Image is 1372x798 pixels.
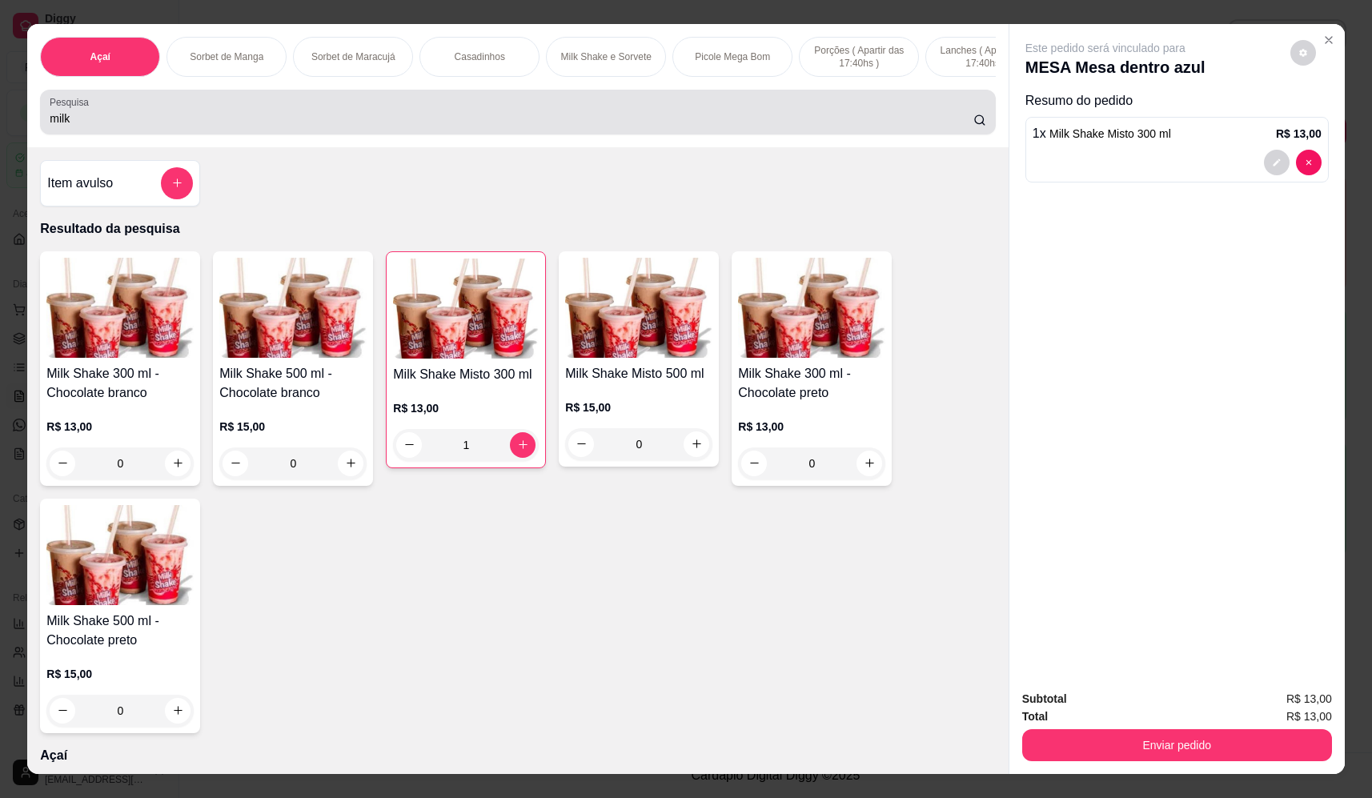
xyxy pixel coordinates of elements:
h4: Milk Shake Misto 500 ml [565,364,712,383]
img: product-image [738,258,885,358]
p: Porções ( Apartir das 17:40hs ) [812,44,905,70]
p: Casadinhos [455,50,505,63]
p: R$ 15,00 [565,399,712,415]
img: product-image [565,258,712,358]
p: R$ 15,00 [219,419,367,435]
button: decrease-product-quantity [1264,150,1290,175]
span: Milk Shake Misto 300 ml [1049,127,1171,140]
p: R$ 13,00 [46,419,194,435]
p: Este pedido será vinculado para [1025,40,1206,56]
img: product-image [46,258,194,358]
p: Lanches ( Aparitr das 17:40hs ) [939,44,1032,70]
button: Close [1316,27,1342,53]
p: Açaí [90,50,110,63]
h4: Milk Shake 300 ml - Chocolate preto [738,364,885,403]
button: add-separate-item [161,167,193,199]
p: 1 x [1033,124,1171,143]
p: Sorbet de Manga [190,50,263,63]
img: product-image [393,259,539,359]
strong: Subtotal [1022,692,1067,705]
h4: Milk Shake 500 ml - Chocolate branco [219,364,367,403]
h4: Milk Shake Misto 300 ml [393,365,539,384]
p: R$ 13,00 [738,419,885,435]
h4: Milk Shake 500 ml - Chocolate preto [46,612,194,650]
span: R$ 13,00 [1286,708,1332,725]
p: Açaí [40,746,995,765]
p: Sorbet de Maracujá [311,50,395,63]
button: decrease-product-quantity [1290,40,1316,66]
strong: Total [1022,710,1048,723]
img: product-image [46,505,194,605]
p: Resumo do pedido [1025,91,1329,110]
p: MESA Mesa dentro azul [1025,56,1206,78]
p: Resultado da pesquisa [40,219,995,239]
p: Milk Shake e Sorvete [561,50,652,63]
button: Enviar pedido [1022,729,1332,761]
p: Picole Mega Bom [695,50,770,63]
h4: Item avulso [47,174,113,193]
img: product-image [219,258,367,358]
p: R$ 13,00 [1276,126,1322,142]
button: decrease-product-quantity [1296,150,1322,175]
label: Pesquisa [50,95,94,109]
h4: Milk Shake 300 ml - Chocolate branco [46,364,194,403]
p: R$ 15,00 [46,666,194,682]
p: R$ 13,00 [393,400,539,416]
input: Pesquisa [50,110,973,126]
span: R$ 13,00 [1286,690,1332,708]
